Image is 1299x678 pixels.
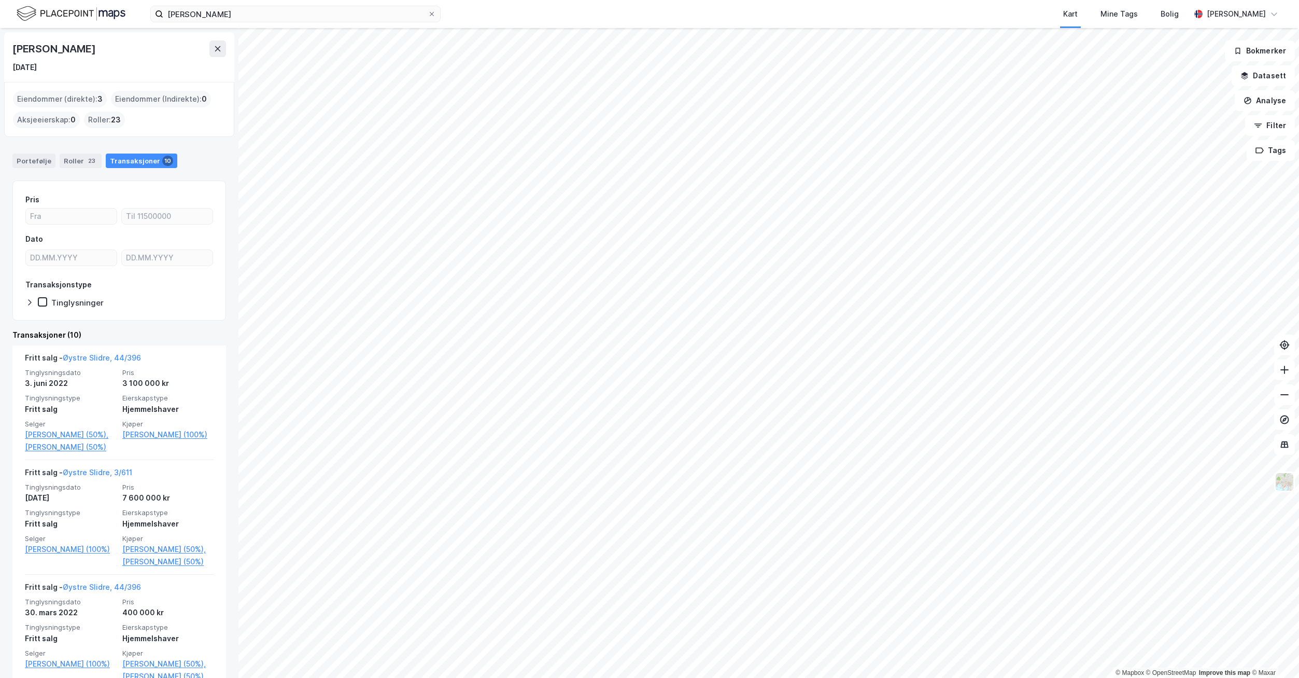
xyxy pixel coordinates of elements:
[1100,8,1138,20] div: Mine Tags
[122,623,214,632] span: Eierskapstype
[25,441,116,453] a: [PERSON_NAME] (50%)
[25,428,116,441] a: [PERSON_NAME] (50%),
[25,534,116,543] span: Selger
[25,658,116,670] a: [PERSON_NAME] (100%)
[97,93,103,105] span: 3
[1247,628,1299,678] div: Kontrollprogram for chat
[122,518,214,530] div: Hjemmelshaver
[111,114,121,126] span: 23
[122,394,214,403] span: Eierskapstype
[25,518,116,530] div: Fritt salg
[25,598,116,606] span: Tinglysningsdato
[1235,90,1295,111] button: Analyse
[1245,115,1295,136] button: Filter
[26,209,117,224] input: Fra
[13,112,80,128] div: Aksjeeierskap :
[1146,669,1196,676] a: OpenStreetMap
[106,154,177,168] div: Transaksjoner
[51,298,104,308] div: Tinglysninger
[122,606,214,619] div: 400 000 kr
[25,606,116,619] div: 30. mars 2022
[63,583,141,591] a: Øystre Slidre, 44/396
[1247,140,1295,161] button: Tags
[163,6,428,22] input: Søk på adresse, matrikkel, gårdeiere, leietakere eller personer
[122,508,214,517] span: Eierskapstype
[26,250,117,266] input: DD.MM.YYYY
[122,534,214,543] span: Kjøper
[25,377,116,390] div: 3. juni 2022
[122,428,214,441] a: [PERSON_NAME] (100%)
[1275,472,1294,492] img: Z
[25,492,116,504] div: [DATE]
[122,556,214,568] a: [PERSON_NAME] (50%)
[25,543,116,556] a: [PERSON_NAME] (100%)
[12,40,97,57] div: [PERSON_NAME]
[122,543,214,556] a: [PERSON_NAME] (50%),
[122,403,214,416] div: Hjemmelshaver
[63,353,141,362] a: Øystre Slidre, 44/396
[25,483,116,492] span: Tinglysningsdato
[122,492,214,504] div: 7 600 000 kr
[12,329,226,341] div: Transaksjoner (10)
[122,632,214,645] div: Hjemmelshaver
[25,649,116,658] span: Selger
[63,468,132,477] a: Øystre Slidre, 3/611
[1225,40,1295,61] button: Bokmerker
[25,466,132,483] div: Fritt salg -
[1207,8,1266,20] div: [PERSON_NAME]
[25,508,116,517] span: Tinglysningstype
[122,483,214,492] span: Pris
[17,5,125,23] img: logo.f888ab2527a4732fd821a326f86c7f29.svg
[122,420,214,428] span: Kjøper
[25,368,116,377] span: Tinglysningsdato
[122,250,213,266] input: DD.MM.YYYY
[25,233,43,245] div: Dato
[122,598,214,606] span: Pris
[25,623,116,632] span: Tinglysningstype
[122,368,214,377] span: Pris
[1199,669,1250,676] a: Improve this map
[122,377,214,390] div: 3 100 000 kr
[122,649,214,658] span: Kjøper
[1063,8,1078,20] div: Kart
[162,156,173,166] div: 10
[86,156,97,166] div: 23
[202,93,207,105] span: 0
[1247,628,1299,678] iframe: Chat Widget
[70,114,76,126] span: 0
[25,420,116,428] span: Selger
[1161,8,1179,20] div: Bolig
[12,61,37,74] div: [DATE]
[111,91,211,107] div: Eiendommer (Indirekte) :
[25,279,92,291] div: Transaksjonstype
[25,632,116,645] div: Fritt salg
[25,581,141,598] div: Fritt salg -
[25,352,141,368] div: Fritt salg -
[60,154,102,168] div: Roller
[25,403,116,416] div: Fritt salg
[1232,65,1295,86] button: Datasett
[122,658,214,670] a: [PERSON_NAME] (50%),
[122,209,213,224] input: Til 11500000
[12,154,55,168] div: Portefølje
[13,91,107,107] div: Eiendommer (direkte) :
[84,112,125,128] div: Roller :
[25,193,39,206] div: Pris
[1116,669,1144,676] a: Mapbox
[25,394,116,403] span: Tinglysningstype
